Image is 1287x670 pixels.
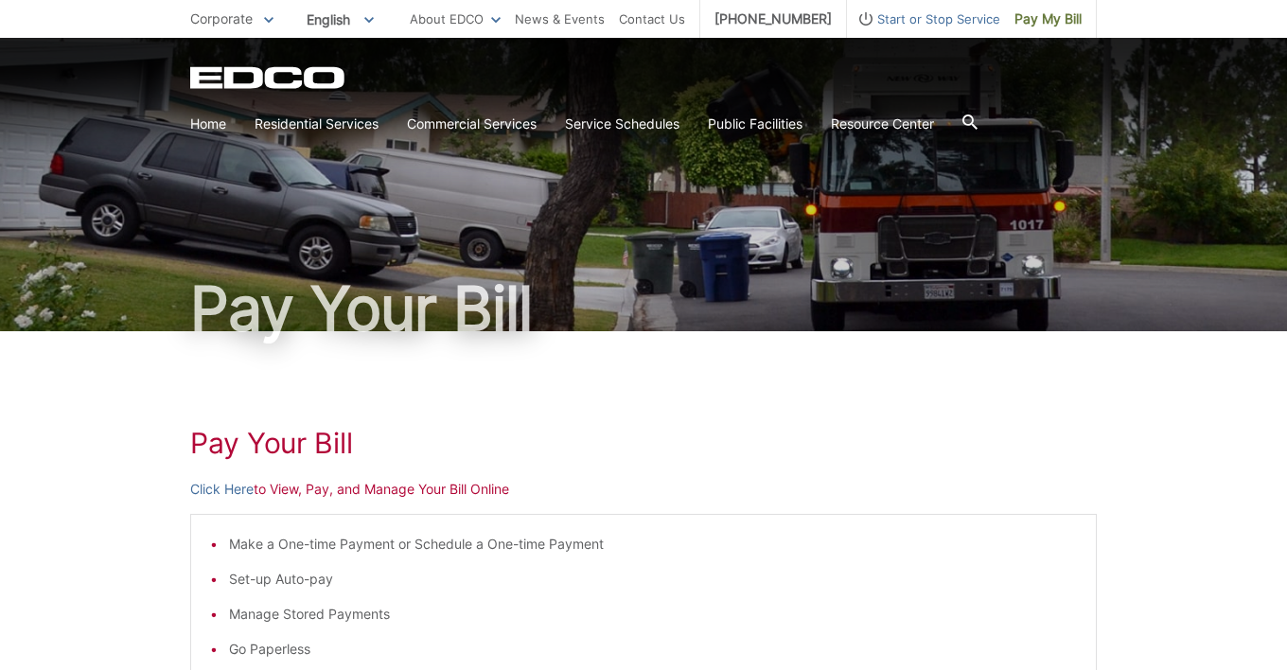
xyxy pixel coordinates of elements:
[410,9,501,29] a: About EDCO
[229,639,1077,660] li: Go Paperless
[1014,9,1082,29] span: Pay My Bill
[190,479,254,500] a: Click Here
[708,114,802,134] a: Public Facilities
[190,426,1097,460] h1: Pay Your Bill
[565,114,679,134] a: Service Schedules
[190,10,253,26] span: Corporate
[831,114,934,134] a: Resource Center
[229,534,1077,555] li: Make a One-time Payment or Schedule a One-time Payment
[190,278,1097,339] h1: Pay Your Bill
[190,114,226,134] a: Home
[229,569,1077,590] li: Set-up Auto-pay
[292,4,388,35] span: English
[255,114,379,134] a: Residential Services
[190,66,347,89] a: EDCD logo. Return to the homepage.
[229,604,1077,625] li: Manage Stored Payments
[619,9,685,29] a: Contact Us
[190,479,1097,500] p: to View, Pay, and Manage Your Bill Online
[407,114,537,134] a: Commercial Services
[515,9,605,29] a: News & Events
